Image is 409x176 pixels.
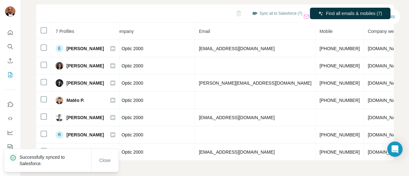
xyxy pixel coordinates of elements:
[387,142,403,157] div: Open Intercom Messenger
[320,29,333,34] span: Mobile
[199,29,210,34] span: Email
[5,127,15,138] button: Dashboard
[368,46,404,51] span: [DOMAIN_NAME]
[121,149,143,155] span: Optic 2000
[320,98,360,103] span: [PHONE_NUMBER]
[320,132,360,137] span: [PHONE_NUMBER]
[5,55,15,66] button: Enrich CSV
[368,63,404,68] span: [DOMAIN_NAME]
[66,132,104,138] span: [PERSON_NAME]
[199,115,274,120] span: [EMAIL_ADDRESS][DOMAIN_NAME]
[56,131,63,139] div: R
[199,46,274,51] span: [EMAIL_ADDRESS][DOMAIN_NAME]
[320,46,360,51] span: [PHONE_NUMBER]
[199,80,311,86] span: [PERSON_NAME][EMAIL_ADDRESS][DOMAIN_NAME]
[199,149,274,155] span: [EMAIL_ADDRESS][DOMAIN_NAME]
[56,79,63,87] img: Avatar
[5,99,15,110] button: Use Surfe on LinkedIn
[5,6,15,17] img: Avatar
[5,141,15,152] button: Feedback
[368,115,404,120] span: [DOMAIN_NAME]
[66,80,104,86] span: [PERSON_NAME]
[66,114,104,121] span: [PERSON_NAME]
[56,62,63,70] img: Avatar
[56,96,63,104] img: Avatar
[320,149,360,155] span: [PHONE_NUMBER]
[121,45,143,52] span: Optic 2000
[19,154,91,167] p: Successfully synced to Salesforce.
[368,132,404,137] span: [DOMAIN_NAME]
[248,9,307,18] button: Sync all to Salesforce (7)
[310,8,390,19] button: Find all emails & mobiles (7)
[5,113,15,124] button: Use Surfe API
[121,114,143,121] span: Optic 2000
[99,157,111,164] span: Close
[320,63,360,68] span: [PHONE_NUMBER]
[320,80,360,86] span: [PHONE_NUMBER]
[66,97,84,103] span: Matéo P.
[56,114,63,121] img: Avatar
[95,155,115,166] button: Close
[66,63,104,69] span: [PERSON_NAME]
[121,63,143,69] span: Optic 2000
[121,97,143,103] span: Optic 2000
[114,29,134,34] span: Company
[56,45,63,52] div: E
[5,69,15,80] button: My lists
[121,132,143,138] span: Optic 2000
[5,27,15,38] button: Quick start
[56,148,63,156] img: Avatar
[368,29,403,34] span: Company website
[326,10,382,17] span: Find all emails & mobiles (7)
[368,80,404,86] span: [DOMAIN_NAME]
[56,29,74,34] span: 7 Profiles
[368,149,404,155] span: [DOMAIN_NAME]
[121,80,143,86] span: Optic 2000
[5,41,15,52] button: Search
[368,98,404,103] span: [DOMAIN_NAME]
[66,45,104,52] span: [PERSON_NAME]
